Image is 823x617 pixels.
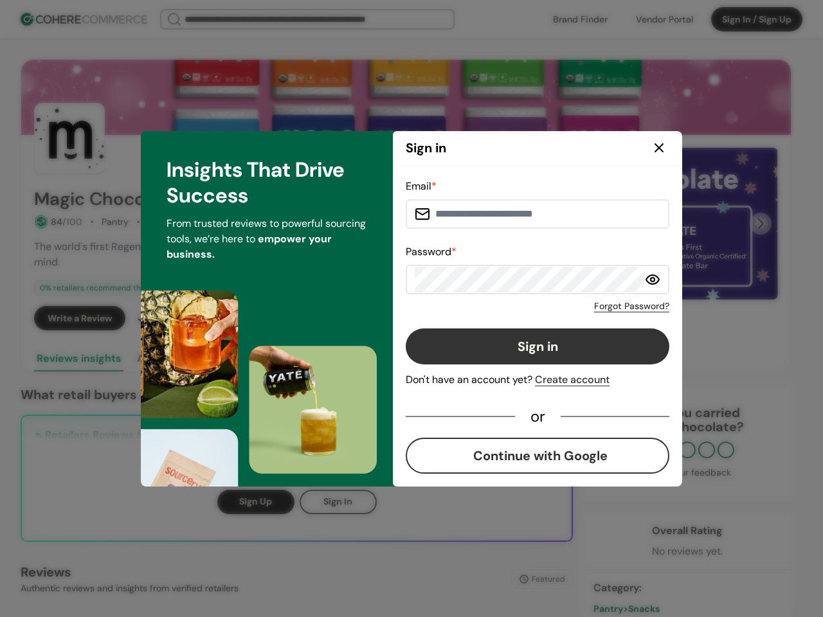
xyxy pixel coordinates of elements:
[406,138,446,157] h2: Sign in
[535,372,610,388] div: Create account
[167,232,332,261] span: empower your business.
[594,300,669,313] a: Forgot Password?
[515,411,561,422] div: or
[406,245,457,258] label: Password
[406,328,669,364] button: Sign in
[406,372,669,388] div: Don't have an account yet?
[406,438,669,474] button: Continue with Google
[167,157,367,208] h3: Insights That Drive Success
[406,179,437,193] label: Email
[167,216,367,262] p: From trusted reviews to powerful sourcing tools, we’re here to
